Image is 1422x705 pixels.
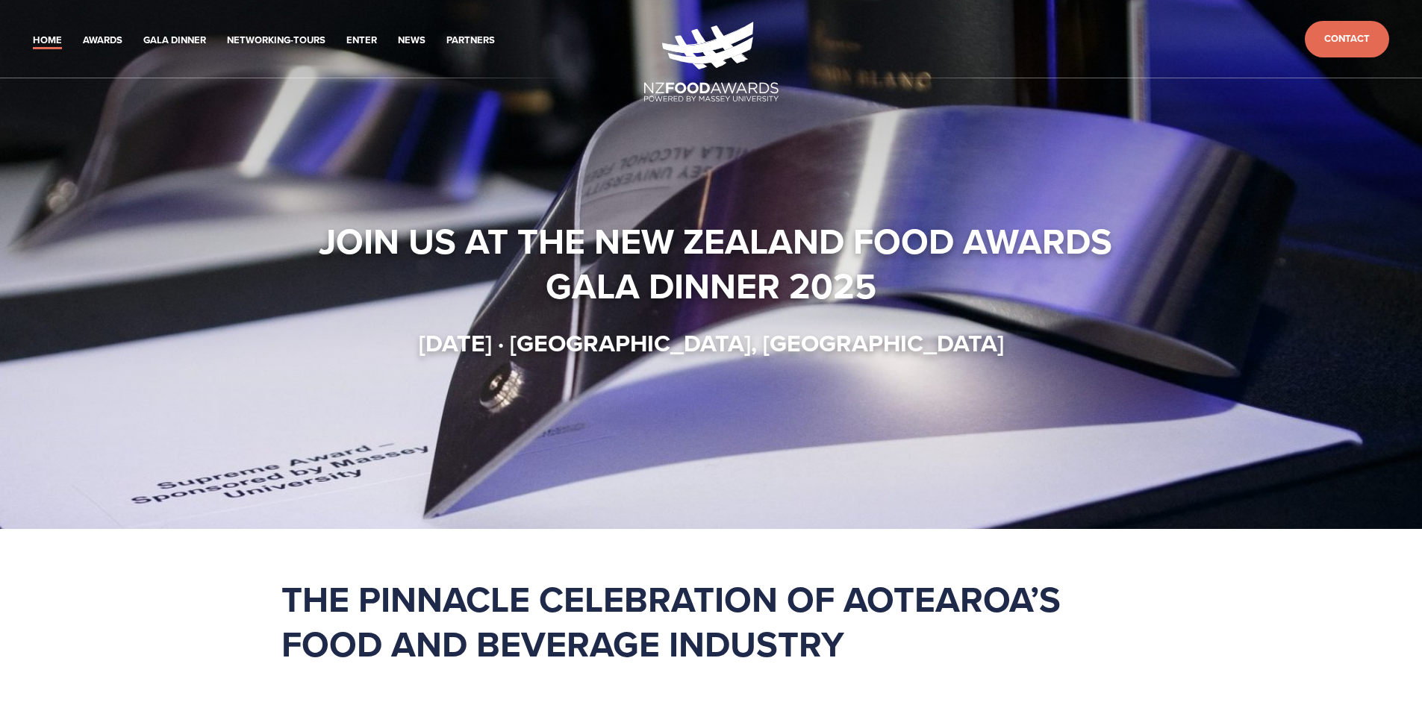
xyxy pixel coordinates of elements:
[33,32,62,49] a: Home
[446,32,495,49] a: Partners
[398,32,425,49] a: News
[419,325,1004,360] strong: [DATE] · [GEOGRAPHIC_DATA], [GEOGRAPHIC_DATA]
[227,32,325,49] a: Networking-Tours
[83,32,122,49] a: Awards
[281,577,1141,666] h1: The pinnacle celebration of Aotearoa’s food and beverage industry
[1305,21,1389,57] a: Contact
[143,32,206,49] a: Gala Dinner
[319,215,1121,312] strong: Join us at the New Zealand Food Awards Gala Dinner 2025
[346,32,377,49] a: Enter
